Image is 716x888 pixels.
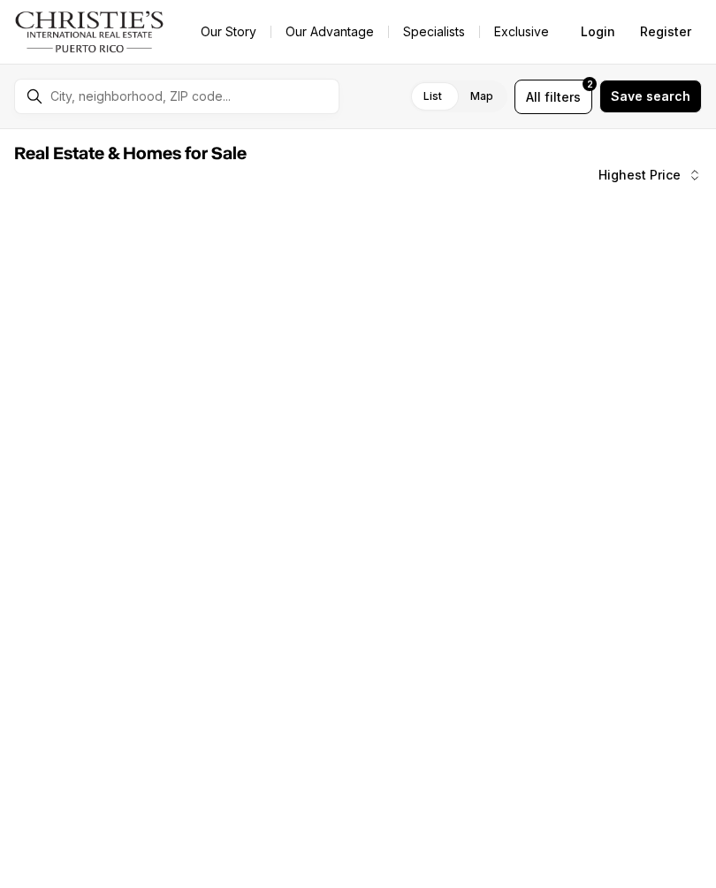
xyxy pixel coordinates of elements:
[480,19,628,44] a: Exclusive Properties
[640,25,691,39] span: Register
[611,89,690,103] span: Save search
[389,19,479,44] a: Specialists
[14,11,165,53] img: logo
[456,80,507,112] label: Map
[570,14,626,50] button: Login
[514,80,592,114] button: Allfilters2
[271,19,388,44] a: Our Advantage
[599,80,702,113] button: Save search
[526,88,541,106] span: All
[598,168,681,182] span: Highest Price
[587,77,593,91] span: 2
[14,145,247,163] span: Real Estate & Homes for Sale
[187,19,270,44] a: Our Story
[545,88,581,106] span: filters
[588,157,712,193] button: Highest Price
[629,14,702,50] button: Register
[409,80,456,112] label: List
[581,25,615,39] span: Login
